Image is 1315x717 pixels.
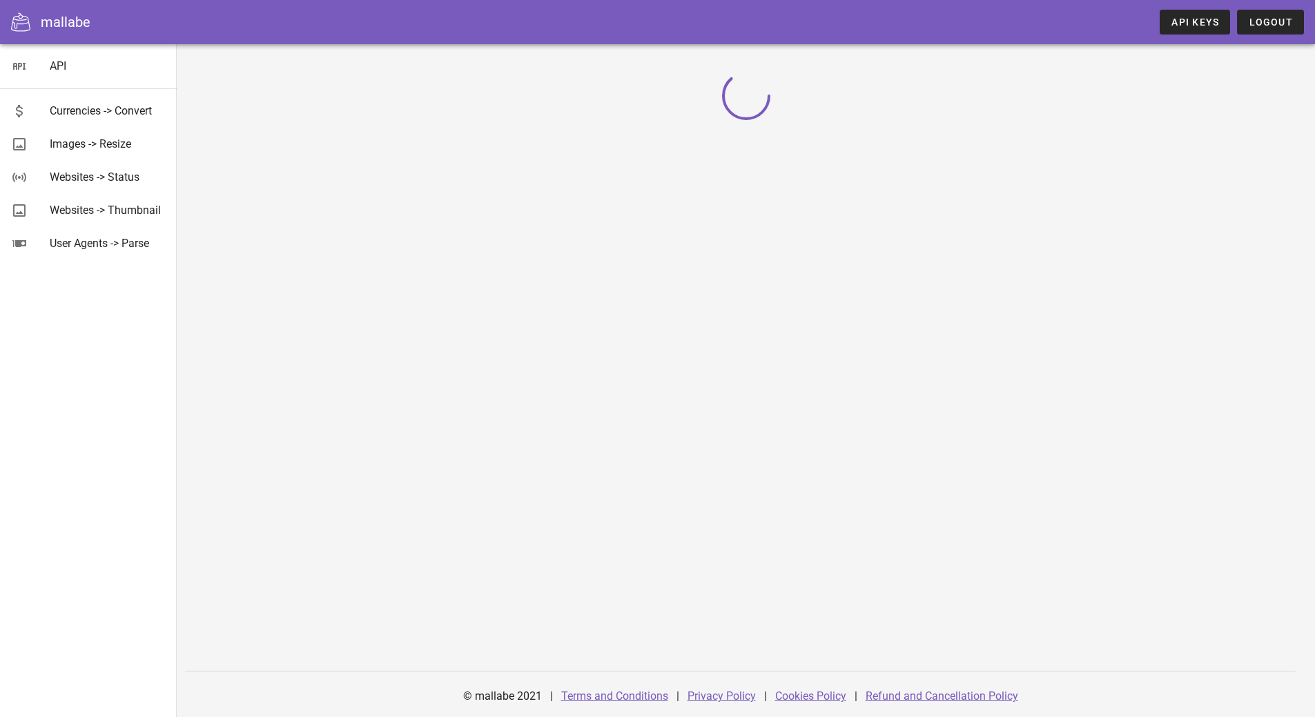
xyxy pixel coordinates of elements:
[775,689,846,703] a: Cookies Policy
[41,12,90,32] div: mallabe
[676,680,679,713] div: |
[1160,10,1230,35] a: API Keys
[1248,17,1293,28] span: Logout
[1237,10,1304,35] button: Logout
[50,170,166,184] div: Websites -> Status
[866,689,1018,703] a: Refund and Cancellation Policy
[1171,17,1219,28] span: API Keys
[50,104,166,117] div: Currencies -> Convert
[550,680,553,713] div: |
[764,680,767,713] div: |
[50,137,166,150] div: Images -> Resize
[455,680,550,713] div: © mallabe 2021
[50,59,166,72] div: API
[50,204,166,217] div: Websites -> Thumbnail
[50,237,166,250] div: User Agents -> Parse
[561,689,668,703] a: Terms and Conditions
[855,680,857,713] div: |
[688,689,756,703] a: Privacy Policy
